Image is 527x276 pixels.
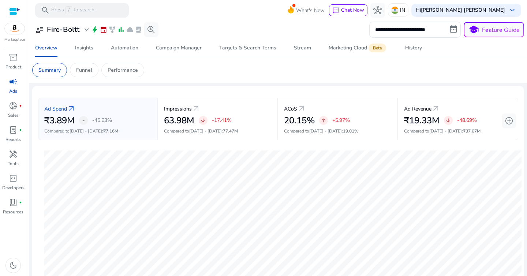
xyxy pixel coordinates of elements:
[341,7,364,14] span: Chat Now
[370,3,385,18] button: hub
[9,198,18,207] span: book_4
[108,66,138,74] p: Performance
[284,115,315,126] h2: 20.15%
[429,128,462,134] span: [DATE] - [DATE]
[369,44,386,52] span: Beta
[502,113,516,128] button: add_circle
[508,6,517,15] span: keyboard_arrow_down
[92,118,112,123] p: -45.63%
[76,66,92,74] p: Funnel
[164,128,271,134] p: Compared to :
[109,26,116,33] span: family_history
[19,201,22,204] span: fiber_manual_record
[164,105,192,113] p: Impressions
[19,104,22,107] span: fiber_manual_record
[5,64,21,70] p: Product
[44,105,67,113] p: Ad Spend
[404,115,440,126] h2: ₹19.33M
[147,25,156,34] span: search_insights
[332,118,350,123] p: +5.97%
[35,45,57,51] div: Overview
[2,184,25,191] p: Developers
[457,118,477,123] p: -48.69%
[144,22,158,37] button: search_insights
[5,23,25,34] img: amazon.svg
[9,150,18,158] span: handyman
[44,115,75,126] h2: ₹3.89M
[51,6,94,14] p: Press to search
[391,7,399,14] img: in.svg
[3,209,23,215] p: Resources
[111,45,138,51] div: Automation
[284,105,297,113] p: ACoS
[91,26,98,33] span: bolt
[164,115,194,126] h2: 63.98M
[192,104,201,113] a: arrow_outward
[189,128,222,134] span: [DATE] - [DATE]
[297,104,306,113] a: arrow_outward
[103,128,118,134] span: ₹7.16M
[8,160,19,167] p: Tools
[321,118,326,123] span: arrow_upward
[400,4,405,16] p: IN
[41,6,50,15] span: search
[505,116,513,125] span: add_circle
[404,105,431,113] p: Ad Revenue
[309,128,342,134] span: [DATE] - [DATE]
[284,128,391,134] p: Compared to :
[294,45,311,51] div: Stream
[82,25,91,34] span: expand_more
[329,4,367,16] button: chatChat Now
[416,8,505,13] p: Hi
[9,88,17,94] p: Ads
[431,104,440,113] a: arrow_outward
[47,25,79,34] h3: Fire-Boltt
[212,118,232,123] p: -17.41%
[200,118,206,123] span: arrow_downward
[70,128,102,134] span: [DATE] - [DATE]
[82,116,85,125] span: -
[66,6,72,14] span: /
[223,128,238,134] span: 77.47M
[9,174,18,183] span: code_blocks
[9,77,18,86] span: campaign
[135,26,142,33] span: lab_profile
[482,26,520,34] p: Feature Guide
[9,53,18,62] span: inventory_2
[468,25,479,35] span: school
[156,45,202,51] div: Campaign Manager
[9,126,18,134] span: lab_profile
[332,7,340,14] span: chat
[9,261,18,270] span: dark_mode
[404,128,512,134] p: Compared to :
[44,128,151,134] p: Compared to :
[100,26,107,33] span: event
[126,26,134,33] span: cloud
[329,45,388,51] div: Marketing Cloud
[464,22,524,37] button: schoolFeature Guide
[343,128,358,134] span: 19.01%
[405,45,422,51] div: History
[8,112,19,119] p: Sales
[463,128,481,134] span: ₹37.67M
[19,128,22,131] span: fiber_manual_record
[296,4,325,17] span: What's New
[38,66,61,74] p: Summary
[445,118,451,123] span: arrow_downward
[5,136,21,143] p: Reports
[75,45,93,51] div: Insights
[4,37,25,42] p: Marketplace
[421,7,505,14] b: [PERSON_NAME] [PERSON_NAME]
[35,25,44,34] span: user_attributes
[219,45,276,51] div: Targets & Search Terms
[117,26,125,33] span: bar_chart
[67,104,76,113] a: arrow_outward
[373,6,382,15] span: hub
[9,101,18,110] span: donut_small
